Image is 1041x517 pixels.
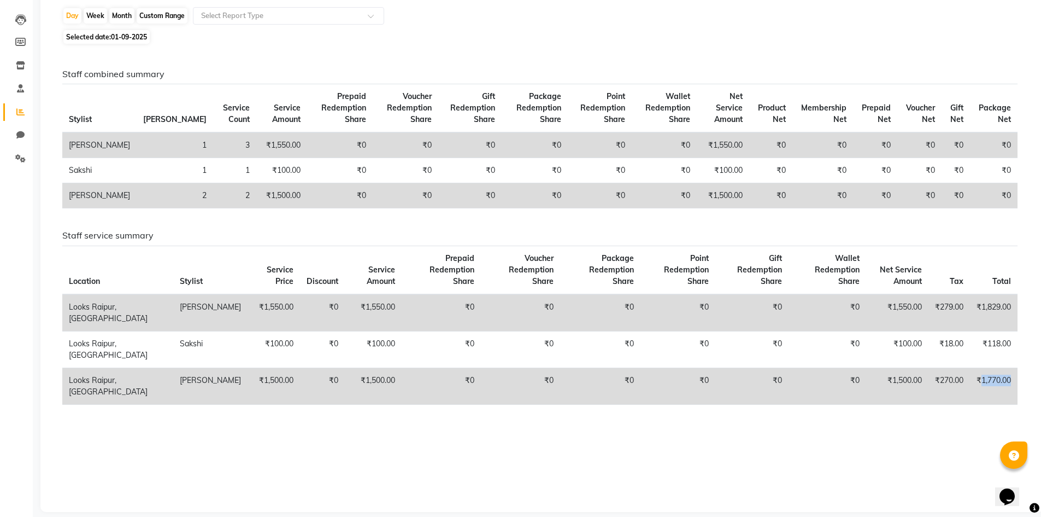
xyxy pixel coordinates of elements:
[62,158,137,183] td: Sakshi
[640,331,716,368] td: ₹0
[928,368,970,404] td: ₹270.00
[256,158,307,183] td: ₹100.00
[256,183,307,208] td: ₹1,500.00
[697,183,750,208] td: ₹1,500.00
[792,158,853,183] td: ₹0
[853,132,897,158] td: ₹0
[866,331,928,368] td: ₹100.00
[272,103,301,124] span: Service Amount
[789,331,866,368] td: ₹0
[866,368,928,404] td: ₹1,500.00
[640,294,716,332] td: ₹0
[62,230,1018,241] h6: Staff service summary
[632,132,697,158] td: ₹0
[84,8,107,24] div: Week
[481,368,560,404] td: ₹0
[345,368,401,404] td: ₹1,500.00
[307,276,338,286] span: Discount
[970,132,1018,158] td: ₹0
[111,33,147,41] span: 01-09-2025
[715,294,789,332] td: ₹0
[300,368,345,404] td: ₹0
[502,158,568,183] td: ₹0
[568,158,632,183] td: ₹0
[62,294,173,332] td: Looks Raipur, [GEOGRAPHIC_DATA]
[645,91,690,124] span: Wallet Redemption Share
[995,473,1030,506] iframe: chat widget
[481,331,560,368] td: ₹0
[789,294,866,332] td: ₹0
[213,158,256,183] td: 1
[62,69,1018,79] h6: Staff combined summary
[560,331,640,368] td: ₹0
[801,103,846,124] span: Membership Net
[560,294,640,332] td: ₹0
[789,368,866,404] td: ₹0
[950,276,963,286] span: Tax
[749,132,792,158] td: ₹0
[143,114,207,124] span: [PERSON_NAME]
[632,158,697,183] td: ₹0
[928,331,970,368] td: ₹18.00
[509,253,554,286] span: Voucher Redemption Share
[137,158,213,183] td: 1
[180,276,203,286] span: Stylist
[897,158,942,183] td: ₹0
[502,183,568,208] td: ₹0
[970,183,1018,208] td: ₹0
[866,294,928,332] td: ₹1,550.00
[792,183,853,208] td: ₹0
[906,103,935,124] span: Voucher Net
[256,132,307,158] td: ₹1,550.00
[62,368,173,404] td: Looks Raipur, [GEOGRAPHIC_DATA]
[815,253,860,286] span: Wallet Redemption Share
[267,265,293,286] span: Service Price
[387,91,432,124] span: Voucher Redemption Share
[853,158,897,183] td: ₹0
[69,114,92,124] span: Stylist
[373,183,438,208] td: ₹0
[345,331,401,368] td: ₹100.00
[450,91,495,124] span: Gift Redemption Share
[560,368,640,404] td: ₹0
[950,103,963,124] span: Gift Net
[862,103,891,124] span: Prepaid Net
[580,91,625,124] span: Point Redemption Share
[714,91,743,124] span: Net Service Amount
[345,294,401,332] td: ₹1,550.00
[589,253,634,286] span: Package Redemption Share
[137,132,213,158] td: 1
[213,183,256,208] td: 2
[137,183,213,208] td: 2
[173,368,248,404] td: [PERSON_NAME]
[307,183,373,208] td: ₹0
[715,331,789,368] td: ₹0
[213,132,256,158] td: 3
[928,294,970,332] td: ₹279.00
[992,276,1011,286] span: Total
[568,132,632,158] td: ₹0
[62,331,173,368] td: Looks Raipur, [GEOGRAPHIC_DATA]
[749,183,792,208] td: ₹0
[942,132,970,158] td: ₹0
[173,331,248,368] td: Sakshi
[402,368,481,404] td: ₹0
[792,132,853,158] td: ₹0
[979,103,1011,124] span: Package Net
[970,158,1018,183] td: ₹0
[853,183,897,208] td: ₹0
[880,265,922,286] span: Net Service Amount
[897,132,942,158] td: ₹0
[438,158,502,183] td: ₹0
[697,132,750,158] td: ₹1,550.00
[321,91,366,124] span: Prepaid Redemption Share
[223,103,250,124] span: Service Count
[300,331,345,368] td: ₹0
[568,183,632,208] td: ₹0
[137,8,187,24] div: Custom Range
[248,331,300,368] td: ₹100.00
[307,132,373,158] td: ₹0
[737,253,782,286] span: Gift Redemption Share
[715,368,789,404] td: ₹0
[62,132,137,158] td: [PERSON_NAME]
